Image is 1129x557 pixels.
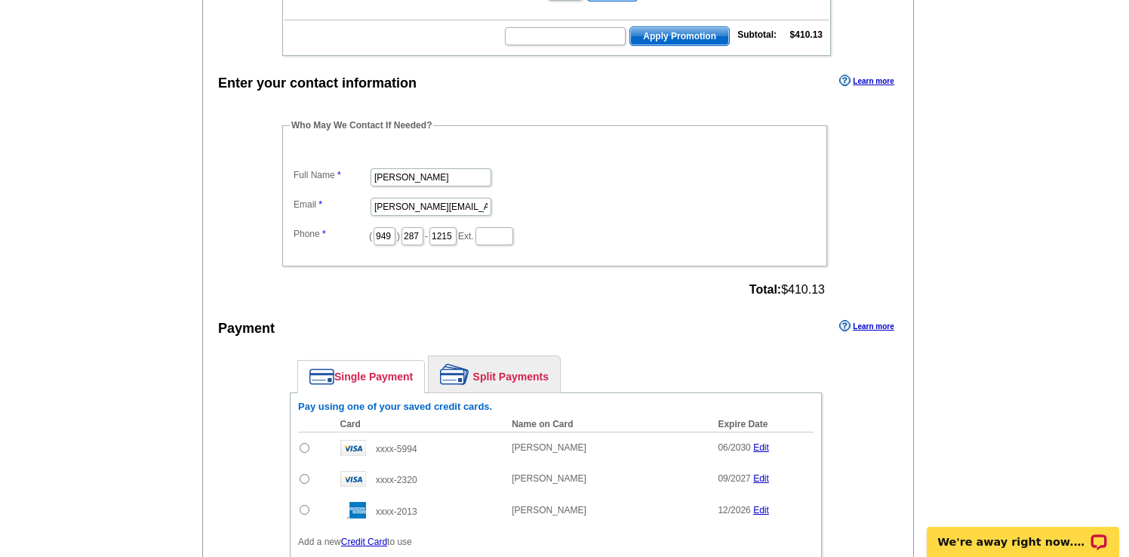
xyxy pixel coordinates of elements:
[504,417,710,432] th: Name on Card
[440,364,469,385] img: split-payment.png
[218,319,275,339] div: Payment
[290,118,433,132] legend: Who May We Contact If Needed?
[839,320,894,332] a: Learn more
[839,75,894,87] a: Learn more
[737,29,777,40] strong: Subtotal:
[298,361,424,392] a: Single Payment
[340,440,366,456] img: visa.gif
[753,442,769,453] a: Edit
[718,442,750,453] span: 06/2030
[294,198,369,211] label: Email
[710,417,814,432] th: Expire Date
[753,473,769,484] a: Edit
[630,27,729,45] span: Apply Promotion
[376,475,417,485] span: xxxx-2320
[512,442,586,453] span: [PERSON_NAME]
[376,506,417,517] span: xxxx-2013
[340,502,366,519] img: amex.gif
[512,505,586,515] span: [PERSON_NAME]
[298,535,814,549] p: Add a new to use
[294,227,369,241] label: Phone
[749,283,781,296] strong: Total:
[718,505,750,515] span: 12/2026
[341,537,387,547] a: Credit Card
[290,223,820,247] dd: ( ) - Ext.
[917,509,1129,557] iframe: LiveChat chat widget
[309,368,334,385] img: single-payment.png
[298,401,814,413] h6: Pay using one of your saved credit cards.
[512,473,586,484] span: [PERSON_NAME]
[376,444,417,454] span: xxxx-5994
[333,417,505,432] th: Card
[429,356,560,392] a: Split Payments
[218,73,417,94] div: Enter your contact information
[294,168,369,182] label: Full Name
[718,473,750,484] span: 09/2027
[753,505,769,515] a: Edit
[629,26,730,46] button: Apply Promotion
[790,29,823,40] strong: $410.13
[340,471,366,487] img: visa.gif
[749,283,825,297] span: $410.13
